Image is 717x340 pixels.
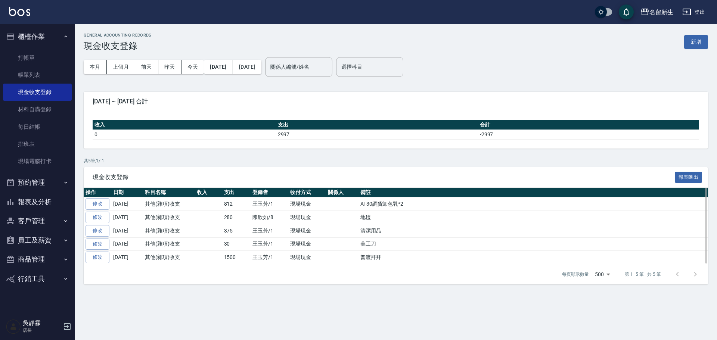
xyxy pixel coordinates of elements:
button: 商品管理 [3,250,72,269]
button: 櫃檯作業 [3,27,72,46]
th: 備註 [358,188,708,197]
h2: GENERAL ACCOUNTING RECORDS [84,33,152,38]
td: [DATE] [111,237,143,251]
td: 美工刀 [358,237,708,251]
th: 支出 [222,188,251,197]
div: 名留新生 [649,7,673,17]
button: 報表及分析 [3,192,72,212]
td: 0 [93,130,276,139]
td: 王玉芳/1 [251,237,288,251]
th: 登錄者 [251,188,288,197]
td: 812 [222,197,251,211]
td: 現場現金 [288,197,326,211]
td: 其他(雜項)收支 [143,224,195,237]
button: 上個月 [107,60,135,74]
a: 每日結帳 [3,118,72,135]
td: 30 [222,237,251,251]
th: 合計 [478,120,699,130]
button: 行銷工具 [3,269,72,288]
td: AT30調貨卸色乳*2 [358,197,708,211]
button: 名留新生 [637,4,676,20]
button: 客戶管理 [3,211,72,231]
th: 日期 [111,188,143,197]
a: 現金收支登錄 [3,84,72,101]
td: 王玉芳/1 [251,251,288,264]
td: 2997 [276,130,478,139]
td: 280 [222,211,251,224]
td: 地毯 [358,211,708,224]
a: 排班表 [3,135,72,153]
td: 現場現金 [288,251,326,264]
button: 前天 [135,60,158,74]
td: 王玉芳/1 [251,224,288,237]
span: [DATE] ~ [DATE] 合計 [93,98,699,105]
p: 共 5 筆, 1 / 1 [84,157,708,164]
h5: 吳靜霖 [23,319,61,327]
th: 收付方式 [288,188,326,197]
td: 其他(雜項)收支 [143,237,195,251]
a: 修改 [86,225,109,237]
button: 新增 [684,35,708,49]
td: 清潔用品 [358,224,708,237]
td: 現場現金 [288,211,326,224]
td: 現場現金 [288,237,326,251]
button: [DATE] [204,60,233,74]
a: 修改 [86,198,109,210]
button: 員工及薪資 [3,231,72,250]
td: [DATE] [111,197,143,211]
button: [DATE] [233,60,261,74]
a: 現場電腦打卡 [3,153,72,170]
th: 科目名稱 [143,188,195,197]
a: 修改 [86,238,109,250]
a: 打帳單 [3,49,72,66]
td: 陳欣如/8 [251,211,288,224]
a: 帳單列表 [3,66,72,84]
a: 報表匯出 [675,173,702,180]
td: 普渡拜拜 [358,251,708,264]
td: 1500 [222,251,251,264]
th: 收入 [93,120,276,130]
div: 500 [592,264,613,284]
p: 店長 [23,327,61,334]
p: 第 1–5 筆 共 5 筆 [625,271,661,278]
a: 新增 [684,38,708,45]
button: 登出 [679,5,708,19]
button: save [619,4,634,19]
a: 修改 [86,212,109,223]
td: 其他(雜項)收支 [143,197,195,211]
td: 王玉芳/1 [251,197,288,211]
a: 修改 [86,252,109,263]
button: 報表匯出 [675,172,702,183]
h3: 現金收支登錄 [84,41,152,51]
td: 現場現金 [288,224,326,237]
span: 現金收支登錄 [93,174,675,181]
button: 本月 [84,60,107,74]
th: 操作 [84,188,111,197]
td: 其他(雜項)收支 [143,211,195,224]
th: 支出 [276,120,478,130]
button: 昨天 [158,60,181,74]
td: [DATE] [111,224,143,237]
td: [DATE] [111,211,143,224]
a: 材料自購登錄 [3,101,72,118]
td: -2997 [478,130,699,139]
td: 其他(雜項)收支 [143,251,195,264]
button: 今天 [181,60,204,74]
th: 收入 [195,188,222,197]
img: Person [6,319,21,334]
p: 每頁顯示數量 [562,271,589,278]
td: [DATE] [111,251,143,264]
img: Logo [9,7,30,16]
button: 預約管理 [3,173,72,192]
th: 關係人 [326,188,358,197]
td: 375 [222,224,251,237]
